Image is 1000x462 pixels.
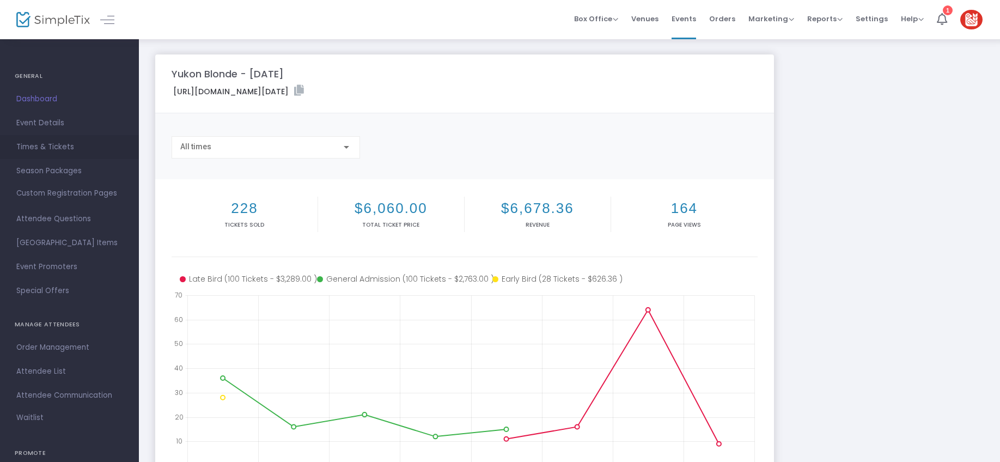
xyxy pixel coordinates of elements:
span: Orders [709,5,735,33]
span: [GEOGRAPHIC_DATA] Items [16,236,123,250]
span: Venues [631,5,658,33]
h2: 228 [174,200,315,217]
text: 40 [174,363,183,373]
p: Revenue [467,221,608,229]
h4: MANAGE ATTENDEES [15,314,124,336]
label: [URL][DOMAIN_NAME][DATE] [173,85,304,98]
span: Season Packages [16,164,123,178]
h2: $6,060.00 [320,200,462,217]
span: Custom Registration Pages [16,188,117,199]
p: Page Views [613,221,755,229]
span: All times [180,142,211,151]
h4: GENERAL [15,65,124,87]
span: Attendee Questions [16,212,123,226]
text: 30 [175,387,183,397]
text: 60 [174,314,183,324]
text: 50 [174,339,183,348]
span: Event Details [16,116,123,130]
span: Reports [807,14,843,24]
span: Order Management [16,341,123,355]
span: Marketing [748,14,794,24]
span: Times & Tickets [16,140,123,154]
p: Total Ticket Price [320,221,462,229]
span: Settings [856,5,888,33]
span: Box Office [574,14,618,24]
span: Event Promoters [16,260,123,274]
span: Special Offers [16,284,123,298]
h2: 164 [613,200,755,217]
span: Help [901,14,924,24]
span: Attendee Communication [16,388,123,403]
text: 20 [175,412,184,421]
span: Attendee List [16,364,123,379]
span: Waitlist [16,412,44,423]
div: 1 [943,5,953,15]
text: 10 [176,436,182,446]
span: Events [672,5,696,33]
m-panel-title: Yukon Blonde - [DATE] [172,66,284,81]
h2: $6,678.36 [467,200,608,217]
text: 70 [175,290,182,300]
span: Dashboard [16,92,123,106]
p: Tickets sold [174,221,315,229]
